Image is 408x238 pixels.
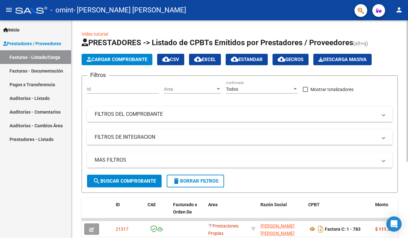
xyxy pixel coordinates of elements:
[173,202,197,214] span: Facturado x Orden De
[87,71,109,80] h3: Filtros
[5,6,13,14] mat-icon: menu
[87,152,392,168] mat-expansion-panel-header: MAS FILTROS
[116,227,128,232] span: 21317
[310,86,353,93] span: Mostrar totalizadores
[226,54,268,65] button: Estandar
[278,55,285,63] mat-icon: cloud_download
[87,129,392,145] mat-expansion-panel-header: FILTROS DE INTEGRACION
[87,175,162,187] button: Buscar Comprobante
[206,198,249,226] datatable-header-cell: Area
[50,3,73,17] span: - omint
[306,198,373,226] datatable-header-cell: CPBT
[95,134,377,141] mat-panel-title: FILTROS DE INTEGRACION
[162,55,170,63] mat-icon: cloud_download
[3,26,19,33] span: Inicio
[167,175,224,187] button: Borrar Filtros
[148,202,156,207] span: CAE
[113,198,145,226] datatable-header-cell: ID
[95,157,377,164] mat-panel-title: MAS FILTROS
[353,40,368,46] span: (alt+q)
[260,202,287,207] span: Razón Social
[87,57,147,62] span: Cargar Comprobante
[82,38,353,47] span: PRESTADORES -> Listado de CPBTs Emitidos por Prestadores / Proveedores
[260,222,303,236] div: 27367622364
[93,178,156,184] span: Buscar Comprobante
[258,198,306,226] datatable-header-cell: Razón Social
[278,57,303,62] span: Gecros
[375,202,388,207] span: Monto
[171,198,206,226] datatable-header-cell: Facturado x Orden De
[116,202,120,207] span: ID
[82,31,108,37] a: Video tutorial
[273,54,309,65] button: Gecros
[313,54,372,65] button: Descarga Masiva
[3,40,61,47] span: Prestadores / Proveedores
[172,178,218,184] span: Borrar Filtros
[318,57,367,62] span: Descarga Masiva
[162,57,179,62] span: CSV
[87,107,392,122] mat-expansion-panel-header: FILTROS DEL COMPROBANTE
[260,223,295,236] span: [PERSON_NAME] [PERSON_NAME]
[395,6,403,14] mat-icon: person
[386,216,402,232] div: Open Intercom Messenger
[93,177,100,185] mat-icon: search
[194,57,216,62] span: EXCEL
[208,202,218,207] span: Area
[73,3,186,17] span: - [PERSON_NAME] [PERSON_NAME]
[95,111,377,118] mat-panel-title: FILTROS DEL COMPROBANTE
[317,224,325,234] i: Descargar documento
[325,227,361,232] strong: Factura C: 1 - 783
[82,54,152,65] button: Cargar Comprobante
[313,54,372,65] app-download-masive: Descarga masiva de comprobantes (adjuntos)
[231,55,238,63] mat-icon: cloud_download
[172,177,180,185] mat-icon: delete
[308,202,320,207] span: CPBT
[164,87,215,92] span: Area
[194,55,202,63] mat-icon: cloud_download
[375,227,401,232] strong: $ 111.335,49
[145,198,171,226] datatable-header-cell: CAE
[226,87,238,92] span: Todos
[231,57,263,62] span: Estandar
[157,54,184,65] button: CSV
[208,223,238,236] span: Prestaciones Propias
[189,54,221,65] button: EXCEL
